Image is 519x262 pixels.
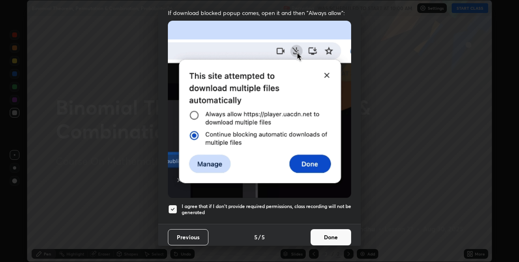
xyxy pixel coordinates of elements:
h4: 5 [262,233,265,241]
button: Previous [168,229,208,245]
button: Done [311,229,351,245]
img: downloads-permission-blocked.gif [168,21,351,198]
h4: 5 [254,233,257,241]
span: If download blocked popup comes, open it and then "Always allow": [168,9,351,17]
h4: / [258,233,261,241]
h5: I agree that if I don't provide required permissions, class recording will not be generated [182,203,351,216]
